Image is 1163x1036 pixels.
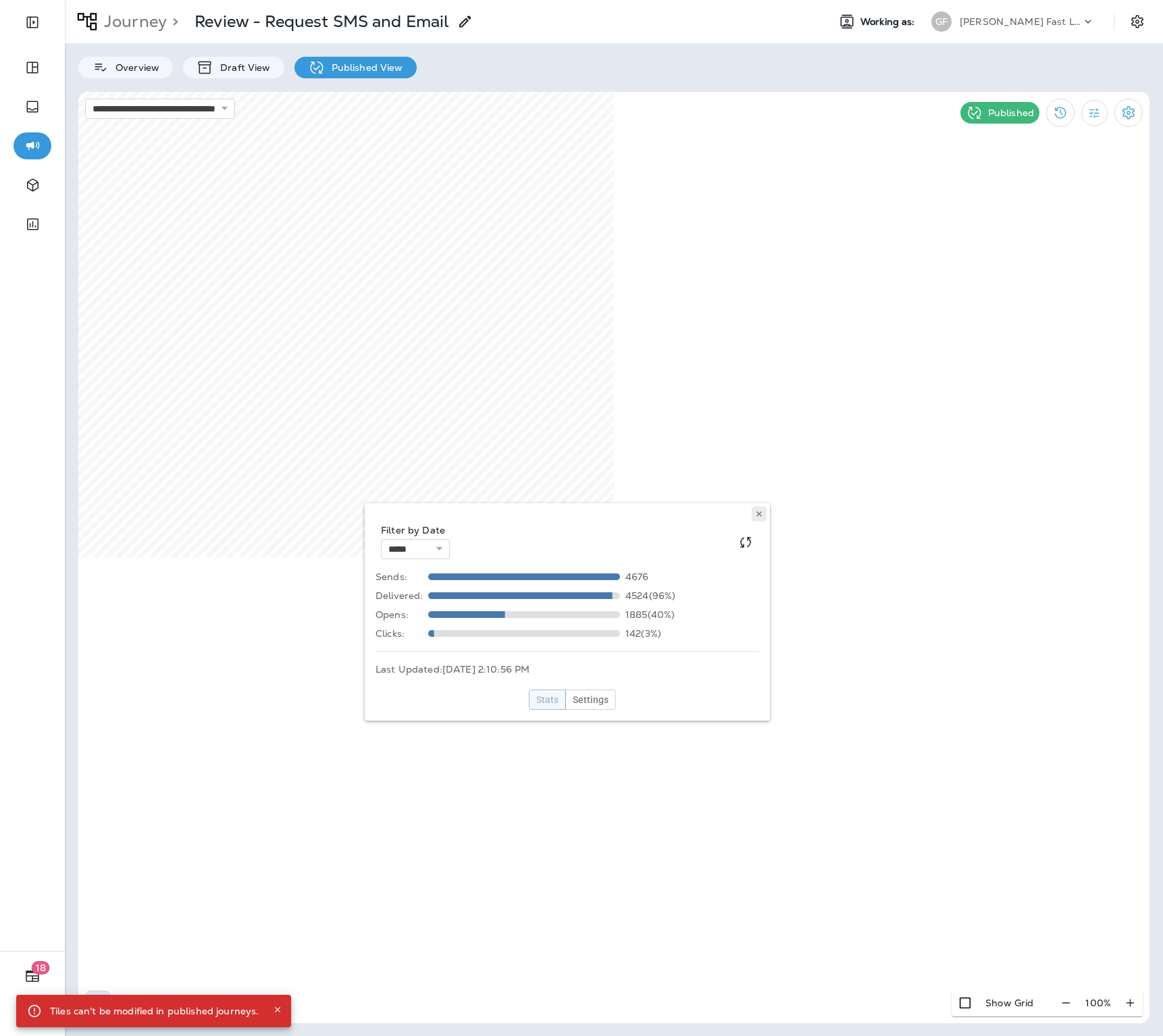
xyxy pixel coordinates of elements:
[1081,100,1108,126] button: Filter Statistics
[573,695,609,704] span: Settings
[167,11,178,32] p: >
[213,62,270,73] p: Draft View
[195,11,449,32] p: Review - Request SMS and Email
[732,532,759,552] button: Refresh Stats
[565,690,616,710] button: Settings
[1125,9,1149,34] button: Settings
[1046,99,1075,127] button: View Changelog
[14,9,51,36] button: Expand Sidebar
[269,1002,286,1018] button: Close
[325,62,403,73] p: Published View
[988,107,1034,118] p: Published
[99,11,167,32] p: Journey
[14,962,51,989] button: 18
[50,999,259,1023] div: Tiles can't be modified in published journeys.
[32,961,50,975] span: 18
[1114,99,1143,127] button: Settings
[860,16,918,28] span: Working as:
[109,62,159,73] p: Overview
[931,11,952,32] div: GF
[985,998,1033,1008] p: Show Grid
[536,695,559,704] span: Stats
[529,690,566,710] button: Stats
[960,16,1081,27] p: [PERSON_NAME] Fast Lube dba [PERSON_NAME]
[1085,998,1111,1008] p: 100 %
